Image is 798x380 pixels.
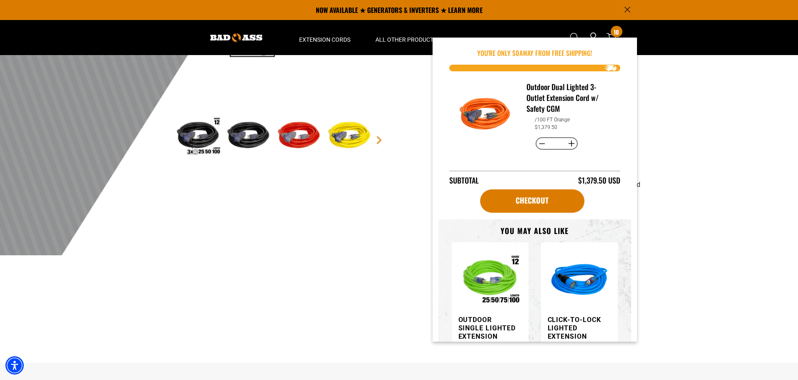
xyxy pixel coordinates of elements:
span: Extension Cords [299,36,350,43]
img: orange [456,87,514,146]
img: blue [548,249,611,312]
dd: /100 FT Orange [535,117,570,123]
summary: All Other Products [363,20,449,55]
h3: Click-to-Lock Lighted Extension Cord [548,316,606,349]
h3: You may also like [452,226,618,236]
img: Outdoor Single Lighted Extension Cord [458,249,522,312]
img: Bad Ass Extension Cords [210,33,262,42]
span: 10 [614,29,619,35]
input: Quantity for Outdoor Dual Lighted 3-Outlet Extension Cord w/ Safety CGM [549,136,565,151]
a: cart [480,189,584,213]
dd: $1,379.50 [535,124,557,130]
a: cart [605,33,618,43]
img: red [274,113,323,161]
div: Item added to your cart [433,38,637,342]
div: $1,379.50 USD [578,175,620,186]
img: black [224,113,272,161]
span: All Other Products [375,36,437,43]
p: You're Only $ away from free shipping! [449,48,620,58]
div: Subtotal [449,175,479,186]
summary: Apparel [449,20,499,55]
img: neon yellow [325,113,373,161]
summary: Search [568,31,582,44]
summary: Extension Cords [287,20,363,55]
span: Apparel [462,36,487,43]
h3: Outdoor Single Lighted Extension Cord [458,316,517,349]
a: Next [375,136,383,144]
h3: Outdoor Dual Lighted 3-Outlet Extension Cord w/ Safety CGM [526,81,614,114]
a: Open this option [587,20,600,55]
span: 0 [516,48,519,58]
div: Accessibility Menu [5,356,24,375]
